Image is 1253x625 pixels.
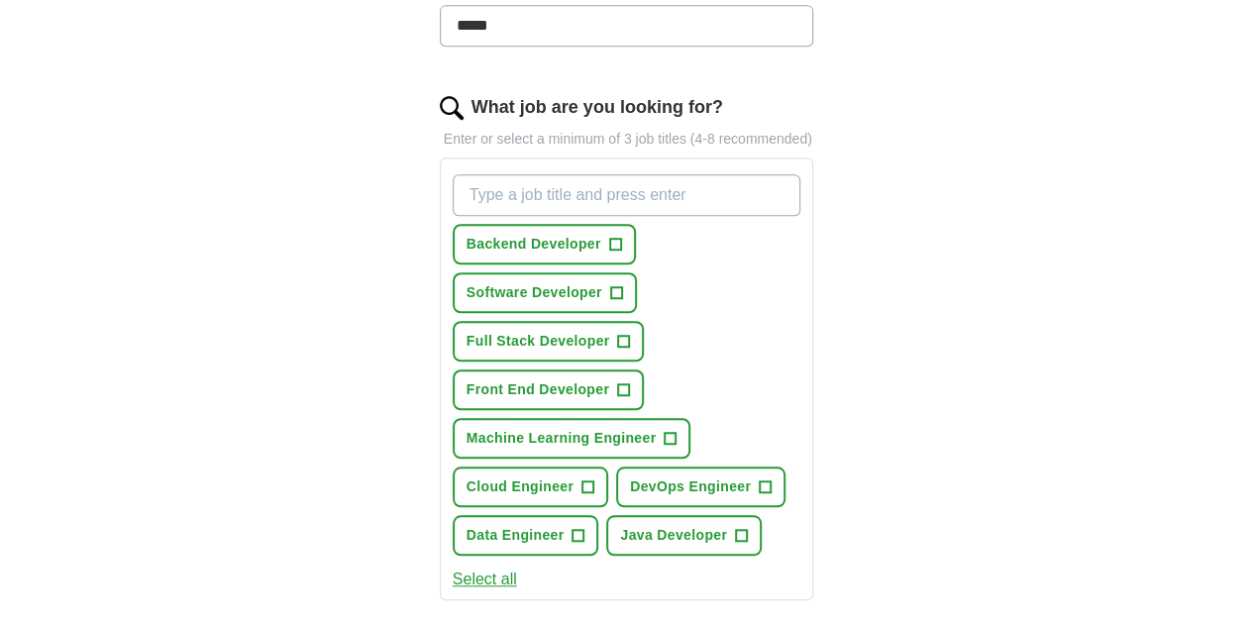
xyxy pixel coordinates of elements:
[453,224,636,264] button: Backend Developer
[453,568,517,591] button: Select all
[440,96,464,120] img: search.png
[453,174,801,216] input: Type a job title and press enter
[471,94,723,121] label: What job are you looking for?
[440,129,814,150] p: Enter or select a minimum of 3 job titles (4-8 recommended)
[616,467,785,507] button: DevOps Engineer
[467,234,601,255] span: Backend Developer
[453,467,608,507] button: Cloud Engineer
[467,282,602,303] span: Software Developer
[453,515,599,556] button: Data Engineer
[467,525,565,546] span: Data Engineer
[620,525,727,546] span: Java Developer
[453,369,644,410] button: Front End Developer
[467,379,609,400] span: Front End Developer
[453,418,691,459] button: Machine Learning Engineer
[606,515,762,556] button: Java Developer
[630,476,751,497] span: DevOps Engineer
[467,428,657,449] span: Machine Learning Engineer
[467,331,610,352] span: Full Stack Developer
[453,272,637,313] button: Software Developer
[453,321,645,362] button: Full Stack Developer
[467,476,574,497] span: Cloud Engineer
